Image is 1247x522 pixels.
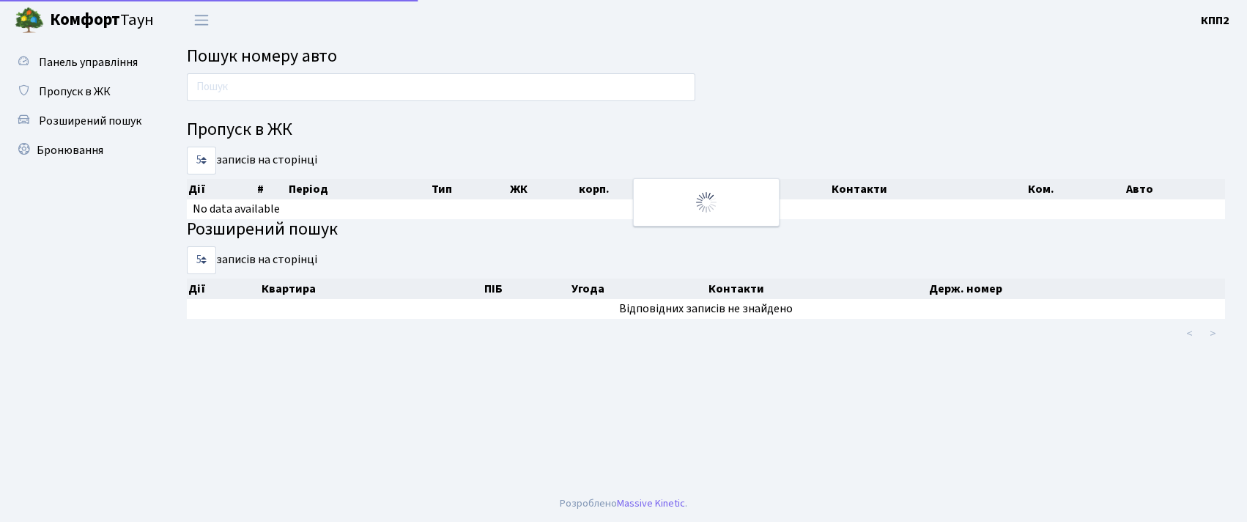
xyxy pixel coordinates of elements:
[1201,12,1229,29] a: КПП2
[50,8,120,32] b: Комфорт
[187,246,216,274] select: записів на сторінці
[577,179,690,199] th: корп.
[187,246,317,274] label: записів на сторінці
[707,279,928,299] th: Контакти
[7,106,154,136] a: Розширений пошук
[1026,179,1125,199] th: Ком.
[1125,179,1225,199] th: Авто
[37,142,103,158] span: Бронювання
[183,8,220,32] button: Переключити навігацію
[39,113,141,129] span: Розширений пошук
[50,8,154,33] span: Таун
[187,147,317,174] label: записів на сторінці
[187,299,1225,319] td: Відповідних записів не знайдено
[830,179,1026,199] th: Контакти
[508,179,577,199] th: ЖК
[39,54,138,70] span: Панель управління
[7,77,154,106] a: Пропуск в ЖК
[187,120,1225,141] h4: Пропуск в ЖК
[570,279,707,299] th: Угода
[187,43,337,69] span: Пошук номеру авто
[187,147,216,174] select: записів на сторінці
[695,191,718,214] img: Обробка...
[483,279,570,299] th: ПІБ
[256,179,288,199] th: #
[187,219,1225,240] h4: Розширений пошук
[7,136,154,165] a: Бронювання
[560,496,687,512] div: Розроблено .
[39,84,111,100] span: Пропуск в ЖК
[187,73,695,101] input: Пошук
[928,279,1225,299] th: Держ. номер
[7,48,154,77] a: Панель управління
[617,496,685,511] a: Massive Kinetic
[187,279,260,299] th: Дії
[187,199,1225,219] td: No data available
[15,6,44,35] img: logo.png
[287,179,429,199] th: Період
[430,179,508,199] th: Тип
[187,179,256,199] th: Дії
[758,179,829,199] th: ПІБ
[260,279,483,299] th: Квартира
